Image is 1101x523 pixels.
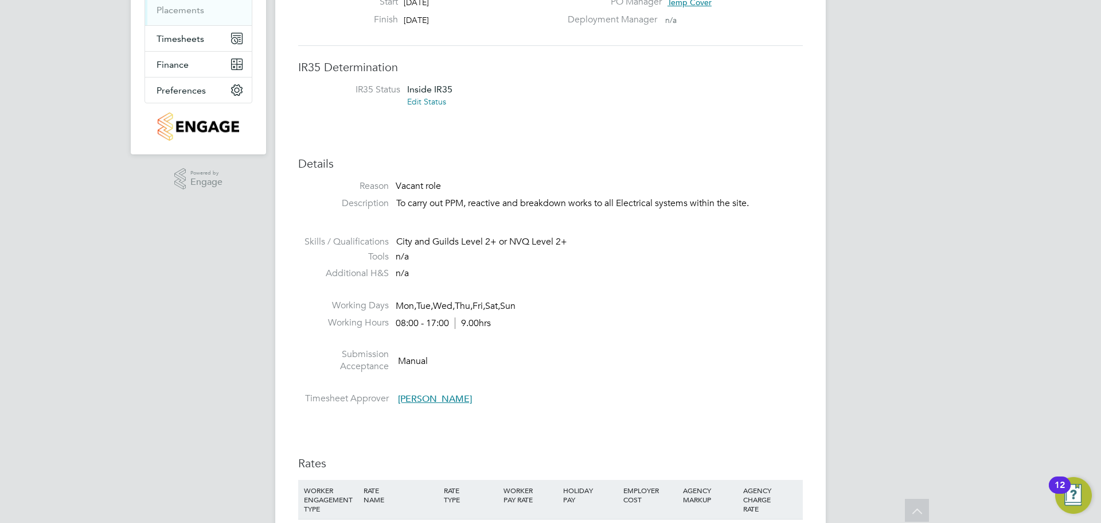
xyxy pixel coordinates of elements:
span: Thu, [455,300,473,312]
label: Finish [335,14,398,26]
span: Timesheets [157,33,204,44]
div: AGENCY MARKUP [680,480,740,510]
label: Description [298,197,389,210]
label: Skills / Qualifications [298,236,389,248]
span: Finance [157,59,189,70]
span: n/a [665,15,677,25]
span: Mon, [396,300,416,312]
span: Tue, [416,300,433,312]
span: 9.00hrs [455,317,491,329]
label: Additional H&S [298,268,389,280]
label: Deployment Manager [561,14,657,26]
label: IR35 Status [310,84,400,96]
img: smartmanagedsolutions-logo-retina.png [158,113,239,141]
span: Inside IR35 [407,84,452,95]
label: Working Days [298,300,389,312]
div: AGENCY CHARGE RATE [740,480,800,519]
span: [PERSON_NAME] [398,393,472,405]
button: Preferences [145,78,252,103]
a: Go to home page [145,113,252,141]
label: Working Hours [298,317,389,329]
h3: Rates [298,456,803,471]
div: City and Guilds Level 2+ or NVQ Level 2+ [396,236,803,248]
label: Reason [298,180,389,192]
span: Preferences [157,85,206,96]
div: RATE NAME [361,480,440,510]
a: Powered byEngage [174,168,223,190]
label: Timesheet Approver [298,393,389,405]
span: Engage [190,177,222,187]
label: Submission Acceptance [298,348,389,373]
button: Timesheets [145,26,252,51]
div: WORKER ENGAGEMENT TYPE [301,480,361,519]
span: Fri, [473,300,485,312]
a: Edit Status [407,96,446,107]
div: WORKER PAY RATE [501,480,560,510]
button: Open Resource Center, 12 new notifications [1055,477,1092,514]
span: Sat, [485,300,500,312]
span: [DATE] [404,15,429,25]
span: Manual [398,355,428,367]
div: 12 [1055,485,1065,500]
span: Powered by [190,168,222,178]
button: Finance [145,52,252,77]
div: HOLIDAY PAY [560,480,620,510]
div: RATE TYPE [441,480,501,510]
div: EMPLOYER COST [620,480,680,510]
label: Tools [298,251,389,263]
h3: IR35 Determination [298,60,803,75]
h3: Details [298,156,803,171]
span: n/a [396,251,409,262]
p: To carry out PPM, reactive and breakdown works to all Electrical systems within the site. [396,197,803,210]
span: n/a [396,268,409,279]
span: Sun [500,300,516,312]
div: 08:00 - 17:00 [396,317,491,330]
a: Placements [157,5,204,16]
span: Vacant role [396,180,441,192]
span: Wed, [433,300,455,312]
